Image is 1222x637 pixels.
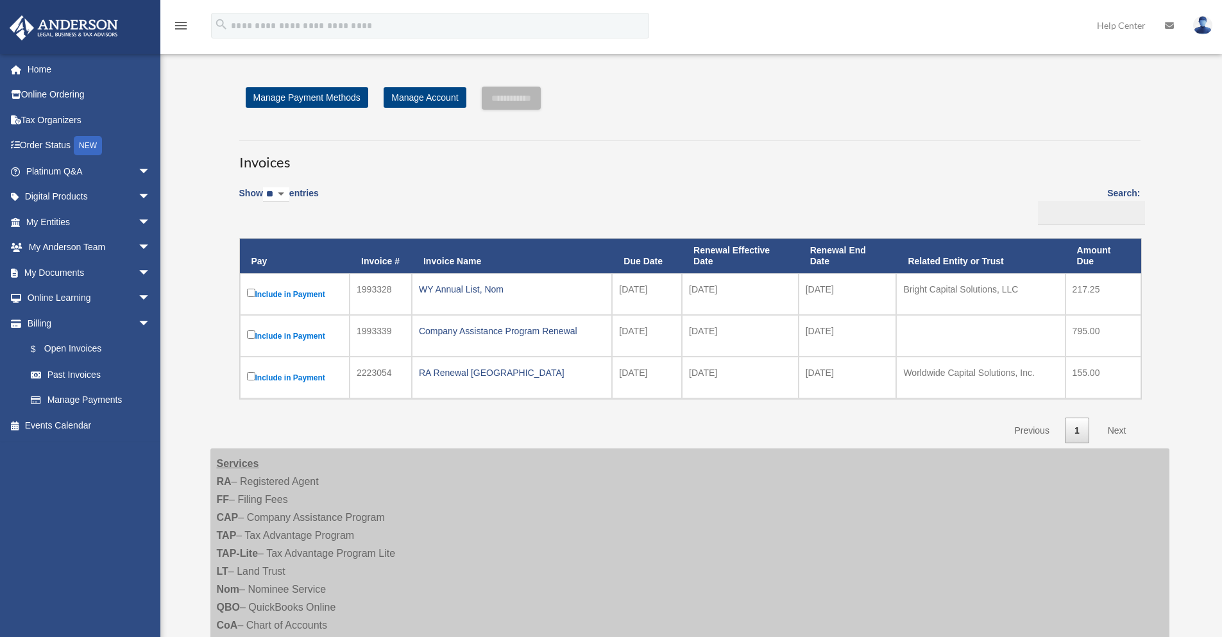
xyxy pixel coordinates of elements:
[9,260,170,285] a: My Documentsarrow_drop_down
[9,107,170,133] a: Tax Organizers
[217,602,240,613] strong: QBO
[350,315,412,357] td: 1993339
[263,187,289,202] select: Showentries
[9,133,170,159] a: Order StatusNEW
[18,387,164,413] a: Manage Payments
[217,458,259,469] strong: Services
[138,310,164,337] span: arrow_drop_down
[1038,201,1145,225] input: Search:
[9,158,170,184] a: Platinum Q&Aarrow_drop_down
[247,330,255,339] input: Include in Payment
[799,357,897,398] td: [DATE]
[1065,357,1141,398] td: 155.00
[896,273,1065,315] td: Bright Capital Solutions, LLC
[682,239,799,273] th: Renewal Effective Date: activate to sort column ascending
[9,82,170,108] a: Online Ordering
[247,372,255,380] input: Include in Payment
[799,273,897,315] td: [DATE]
[612,239,682,273] th: Due Date: activate to sort column ascending
[412,239,612,273] th: Invoice Name: activate to sort column ascending
[419,280,605,298] div: WY Annual List, Nom
[217,476,232,487] strong: RA
[138,184,164,210] span: arrow_drop_down
[1065,273,1141,315] td: 217.25
[240,239,350,273] th: Pay: activate to sort column descending
[217,620,238,631] strong: CoA
[173,22,189,33] a: menu
[1005,418,1058,444] a: Previous
[419,322,605,340] div: Company Assistance Program Renewal
[138,209,164,235] span: arrow_drop_down
[419,364,605,382] div: RA Renewal [GEOGRAPHIC_DATA]
[138,158,164,185] span: arrow_drop_down
[9,184,170,210] a: Digital Productsarrow_drop_down
[246,87,368,108] a: Manage Payment Methods
[138,285,164,312] span: arrow_drop_down
[9,285,170,311] a: Online Learningarrow_drop_down
[612,315,682,357] td: [DATE]
[18,362,164,387] a: Past Invoices
[799,239,897,273] th: Renewal End Date: activate to sort column ascending
[896,239,1065,273] th: Related Entity or Trust: activate to sort column ascending
[38,341,44,357] span: $
[217,584,240,595] strong: Nom
[1098,418,1136,444] a: Next
[1033,185,1141,225] label: Search:
[799,315,897,357] td: [DATE]
[9,310,164,336] a: Billingarrow_drop_down
[217,530,237,541] strong: TAP
[1193,16,1212,35] img: User Pic
[384,87,466,108] a: Manage Account
[682,357,799,398] td: [DATE]
[9,56,170,82] a: Home
[6,15,122,40] img: Anderson Advisors Platinum Portal
[247,289,255,297] input: Include in Payment
[612,357,682,398] td: [DATE]
[9,209,170,235] a: My Entitiesarrow_drop_down
[217,512,239,523] strong: CAP
[217,566,228,577] strong: LT
[138,235,164,261] span: arrow_drop_down
[247,286,343,302] label: Include in Payment
[1065,418,1089,444] a: 1
[896,357,1065,398] td: Worldwide Capital Solutions, Inc.
[9,412,170,438] a: Events Calendar
[1065,239,1141,273] th: Amount Due: activate to sort column ascending
[18,336,157,362] a: $Open Invoices
[138,260,164,286] span: arrow_drop_down
[1065,315,1141,357] td: 795.00
[173,18,189,33] i: menu
[682,315,799,357] td: [DATE]
[217,548,259,559] strong: TAP-Lite
[682,273,799,315] td: [DATE]
[350,239,412,273] th: Invoice #: activate to sort column ascending
[247,369,343,386] label: Include in Payment
[214,17,228,31] i: search
[239,140,1141,173] h3: Invoices
[217,494,230,505] strong: FF
[350,357,412,398] td: 2223054
[350,273,412,315] td: 1993328
[247,328,343,344] label: Include in Payment
[239,185,319,215] label: Show entries
[74,136,102,155] div: NEW
[612,273,682,315] td: [DATE]
[9,235,170,260] a: My Anderson Teamarrow_drop_down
